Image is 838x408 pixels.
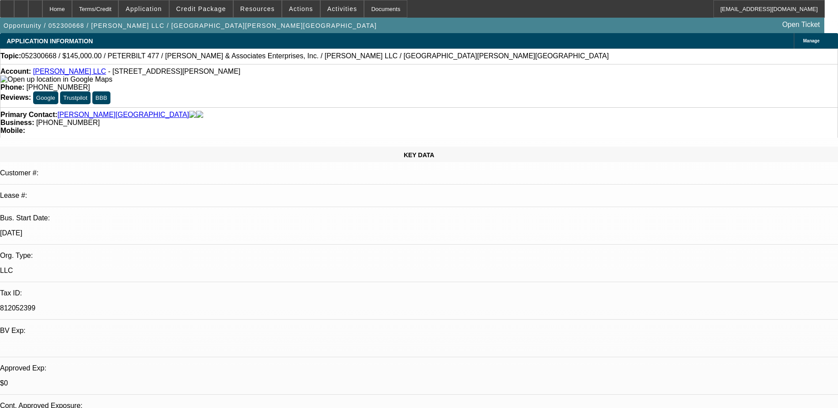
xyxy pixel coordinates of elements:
[170,0,233,17] button: Credit Package
[779,17,823,32] a: Open Ticket
[108,68,241,75] span: - [STREET_ADDRESS][PERSON_NAME]
[0,111,57,119] strong: Primary Contact:
[21,52,609,60] span: 052300668 / $145,000.00 / PETERBILT 477 / [PERSON_NAME] & Associates Enterprises, Inc. / [PERSON_...
[4,22,377,29] span: Opportunity / 052300668 / [PERSON_NAME] LLC / [GEOGRAPHIC_DATA][PERSON_NAME][GEOGRAPHIC_DATA]
[57,111,189,119] a: [PERSON_NAME][GEOGRAPHIC_DATA]
[119,0,168,17] button: Application
[196,111,203,119] img: linkedin-icon.png
[289,5,313,12] span: Actions
[33,91,58,104] button: Google
[0,94,31,101] strong: Reviews:
[0,76,112,83] img: Open up location in Google Maps
[240,5,275,12] span: Resources
[7,38,93,45] span: APPLICATION INFORMATION
[60,91,90,104] button: Trustpilot
[321,0,364,17] button: Activities
[27,83,90,91] span: [PHONE_NUMBER]
[189,111,196,119] img: facebook-icon.png
[0,83,24,91] strong: Phone:
[36,119,100,126] span: [PHONE_NUMBER]
[0,127,25,134] strong: Mobile:
[125,5,162,12] span: Application
[0,76,112,83] a: View Google Maps
[234,0,281,17] button: Resources
[803,38,819,43] span: Manage
[92,91,110,104] button: BBB
[327,5,357,12] span: Activities
[282,0,320,17] button: Actions
[404,151,434,159] span: KEY DATA
[0,119,34,126] strong: Business:
[0,68,31,75] strong: Account:
[176,5,226,12] span: Credit Package
[33,68,106,75] a: [PERSON_NAME] LLC
[0,52,21,60] strong: Topic:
